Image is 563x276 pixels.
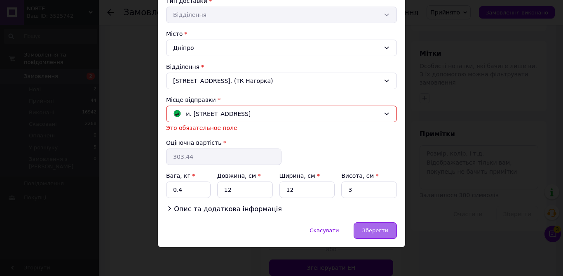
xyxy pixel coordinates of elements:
span: Опис та додаткова інформація [174,205,282,213]
label: Довжина, см [217,172,261,179]
span: Скасувати [310,227,339,234]
label: Висота, см [341,172,378,179]
div: Місце відправки [166,96,397,104]
span: м. [STREET_ADDRESS] [185,109,251,118]
div: Місто [166,30,397,38]
span: Зберегти [362,227,388,234]
label: Ширина, см [279,172,320,179]
div: [STREET_ADDRESS], (ТК Нагорка) [166,73,397,89]
label: Оціночна вартість [166,139,221,146]
div: Дніпро [166,40,397,56]
div: Відділення [166,63,397,71]
label: Вага, кг [166,172,195,179]
span: Это обязательное поле [166,125,237,131]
